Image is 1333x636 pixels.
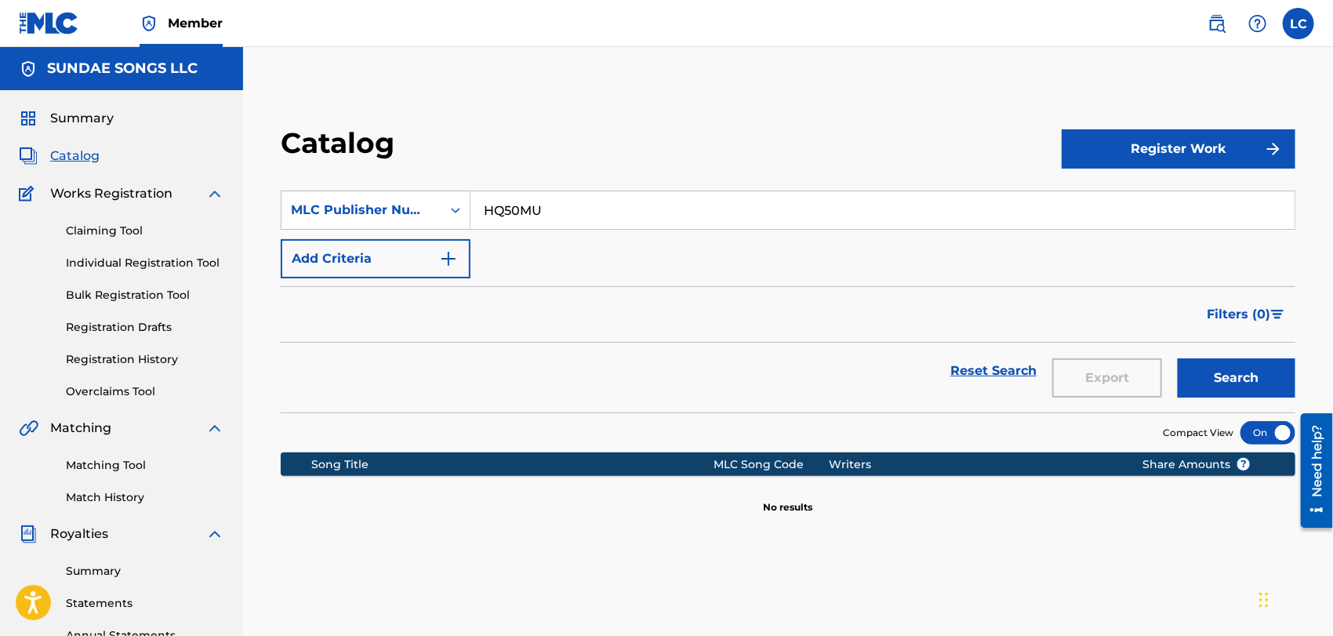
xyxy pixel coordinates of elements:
[205,525,224,543] img: expand
[281,191,1295,412] form: Search Form
[19,109,114,128] a: SummarySummary
[66,287,224,303] a: Bulk Registration Tool
[50,109,114,128] span: Summary
[1163,426,1233,440] span: Compact View
[311,456,714,473] div: Song Title
[66,595,224,612] a: Statements
[19,147,38,165] img: Catalog
[1237,458,1250,471] span: ?
[829,456,1118,473] div: Writers
[1208,14,1226,33] img: search
[1197,295,1295,334] button: Filters (0)
[1283,8,1314,39] div: User Menu
[281,125,402,161] h2: Catalog
[66,383,224,400] a: Overclaims Tool
[66,351,224,368] a: Registration History
[714,456,830,473] div: MLC Song Code
[66,223,224,239] a: Claiming Tool
[168,14,223,32] span: Member
[943,354,1044,388] a: Reset Search
[1062,129,1295,169] button: Register Work
[764,482,813,514] p: No results
[19,525,38,543] img: Royalties
[1142,456,1251,473] span: Share Amounts
[19,419,38,438] img: Matching
[1178,358,1295,398] button: Search
[1201,8,1233,39] a: Public Search
[1271,310,1284,319] img: filter
[291,201,432,220] div: MLC Publisher Number
[66,563,224,580] a: Summary
[1248,14,1267,33] img: help
[1242,8,1273,39] div: Help
[19,147,100,165] a: CatalogCatalog
[50,184,173,203] span: Works Registration
[1255,561,1333,636] iframe: Chat Widget
[50,419,111,438] span: Matching
[50,147,100,165] span: Catalog
[19,109,38,128] img: Summary
[1264,140,1283,158] img: f7272a7cc735f4ea7f67.svg
[19,60,38,78] img: Accounts
[66,319,224,336] a: Registration Drafts
[47,60,198,78] h5: SUNDAE SONGS LLC
[140,14,158,33] img: Top Rightsholder
[205,184,224,203] img: expand
[281,239,470,278] button: Add Criteria
[66,255,224,271] a: Individual Registration Tool
[50,525,108,543] span: Royalties
[66,457,224,474] a: Matching Tool
[19,184,39,203] img: Works Registration
[66,489,224,506] a: Match History
[1289,407,1333,533] iframe: Resource Center
[205,419,224,438] img: expand
[1259,576,1269,623] div: Drag
[1207,305,1270,324] span: Filters ( 0 )
[439,249,458,268] img: 9d2ae6d4665cec9f34b9.svg
[19,12,79,35] img: MLC Logo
